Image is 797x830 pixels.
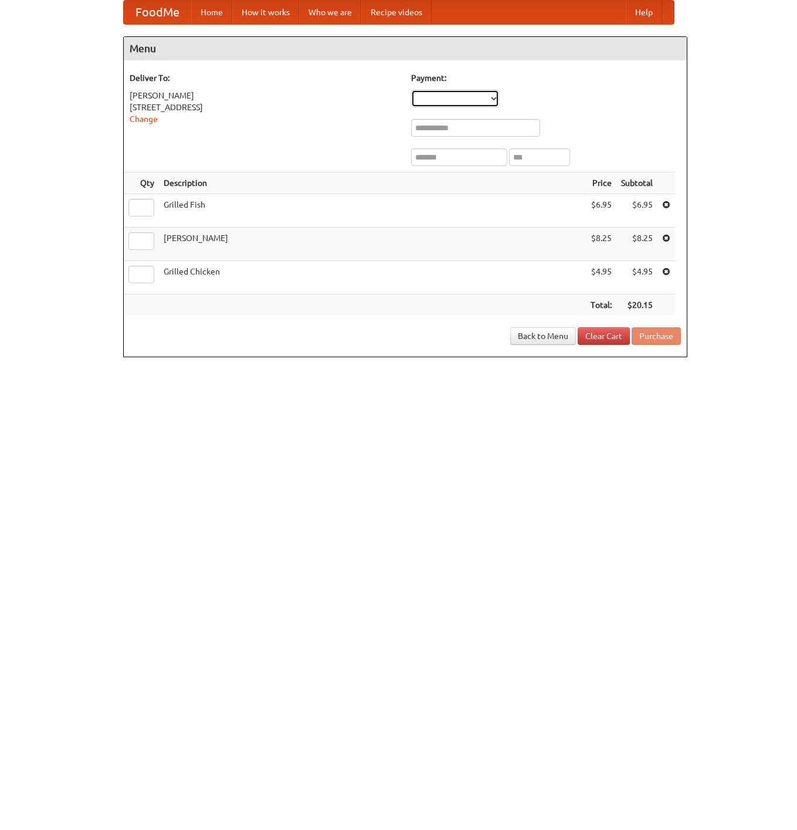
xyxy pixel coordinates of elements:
a: Change [130,114,158,124]
a: How it works [232,1,299,24]
a: Help [626,1,662,24]
h5: Deliver To: [130,72,399,84]
td: $6.95 [586,194,616,228]
th: Total: [586,294,616,316]
a: Recipe videos [361,1,432,24]
h4: Menu [124,37,687,60]
a: FoodMe [124,1,191,24]
a: Back to Menu [510,327,576,345]
a: Clear Cart [578,327,630,345]
button: Purchase [632,327,681,345]
th: Description [159,172,586,194]
td: $8.25 [586,228,616,261]
td: Grilled Fish [159,194,586,228]
td: $6.95 [616,194,657,228]
div: [STREET_ADDRESS] [130,101,399,113]
a: Who we are [299,1,361,24]
th: Price [586,172,616,194]
h5: Payment: [411,72,681,84]
td: $4.95 [616,261,657,294]
a: Home [191,1,232,24]
th: $20.15 [616,294,657,316]
td: $8.25 [616,228,657,261]
td: [PERSON_NAME] [159,228,586,261]
td: $4.95 [586,261,616,294]
th: Qty [124,172,159,194]
td: Grilled Chicken [159,261,586,294]
th: Subtotal [616,172,657,194]
div: [PERSON_NAME] [130,90,399,101]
